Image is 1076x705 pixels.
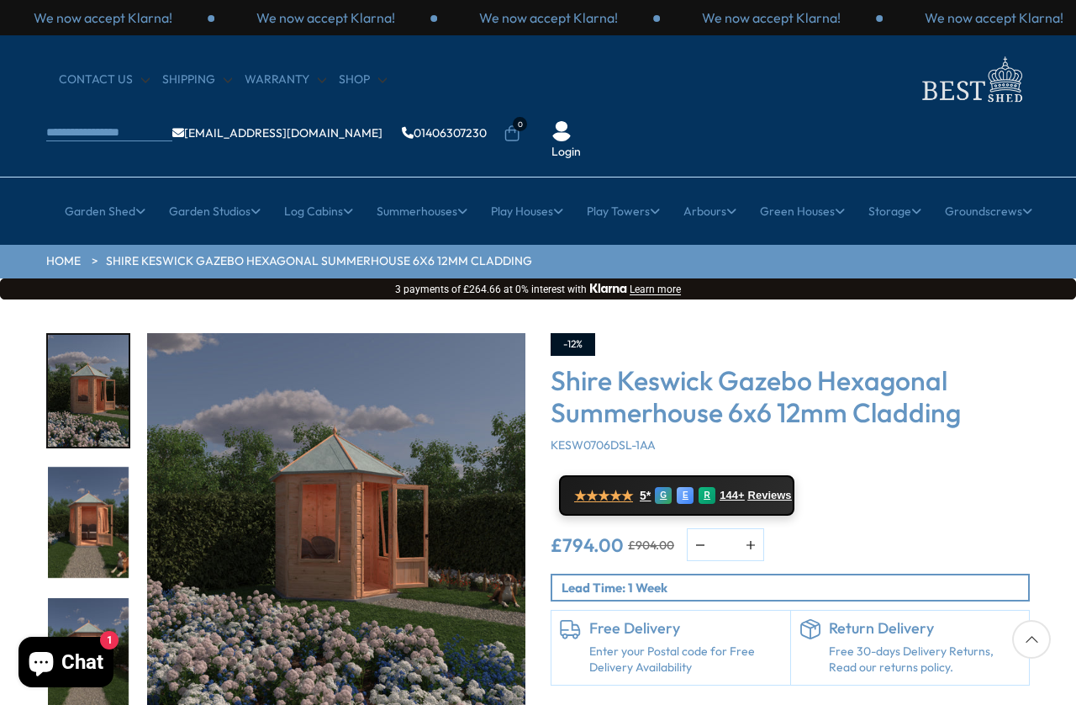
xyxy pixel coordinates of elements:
p: We now accept Klarna! [702,8,841,27]
h3: Shire Keswick Gazebo Hexagonal Summerhouse 6x6 12mm Cladding [551,364,1030,429]
a: Shipping [162,72,232,88]
p: We now accept Klarna! [34,8,172,27]
p: Lead Time: 1 Week [562,579,1028,596]
a: Warranty [245,72,326,88]
ins: £794.00 [551,536,624,554]
img: User Icon [551,121,572,141]
img: logo [912,52,1030,107]
a: Storage [868,190,921,232]
a: Play Houses [491,190,563,232]
div: -12% [551,333,595,356]
h6: Free Delivery [589,619,782,638]
a: Shire Keswick Gazebo Hexagonal Summerhouse 6x6 12mm Cladding [106,253,532,270]
div: 2 / 3 [660,8,883,27]
img: Keswick_Gazebosummerhouse_Garden_FRONTLIFE_200x200.jpg [48,467,129,579]
p: We now accept Klarna! [925,8,1063,27]
a: Groundscrews [945,190,1032,232]
a: Play Towers [587,190,660,232]
div: 1 / 3 [437,8,660,27]
a: Log Cabins [284,190,353,232]
span: KESW0706DSL-1AA [551,437,656,453]
a: [EMAIL_ADDRESS][DOMAIN_NAME] [172,127,382,139]
img: Keswick_Gazebosummerhouse_Garden_LH_200x200.jpg [48,335,129,447]
a: Garden Shed [65,190,145,232]
p: We now accept Klarna! [479,8,618,27]
a: Login [551,144,581,161]
a: Arbours [683,190,736,232]
span: 0 [513,117,527,131]
a: Shop [339,72,387,88]
inbox-online-store-chat: Shopify online store chat [13,637,119,692]
p: Free 30-days Delivery Returns, Read our returns policy. [829,644,1021,676]
span: Reviews [748,489,792,502]
div: 1 / 9 [46,333,130,448]
span: 144+ [720,489,744,502]
div: E [677,487,694,504]
a: Green Houses [760,190,845,232]
a: CONTACT US [59,72,150,88]
a: Enter your Postal code for Free Delivery Availability [589,644,782,676]
div: 3 / 3 [214,8,437,27]
a: 0 [504,125,520,142]
a: 01406307230 [402,127,487,139]
div: 2 / 9 [46,465,130,580]
a: ★★★★★ 5* G E R 144+ Reviews [559,475,794,516]
div: G [655,487,672,504]
a: Garden Studios [169,190,261,232]
a: HOME [46,253,81,270]
p: We now accept Klarna! [256,8,395,27]
del: £904.00 [628,539,674,551]
a: Summerhouses [377,190,467,232]
h6: Return Delivery [829,619,1021,638]
div: R [699,487,715,504]
span: ★★★★★ [574,488,633,504]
